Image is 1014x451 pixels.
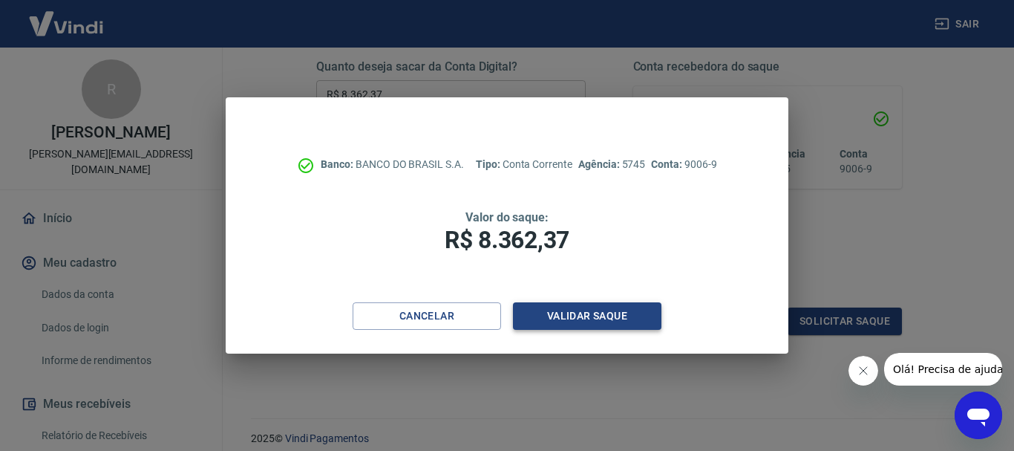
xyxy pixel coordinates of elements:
span: Banco: [321,158,356,170]
p: Conta Corrente [476,157,572,172]
p: BANCO DO BRASIL S.A. [321,157,464,172]
iframe: Mensagem da empresa [884,353,1002,386]
span: Agência: [578,158,622,170]
span: Valor do saque: [465,210,549,224]
span: R$ 8.362,37 [445,226,569,254]
span: Olá! Precisa de ajuda? [9,10,125,22]
button: Cancelar [353,302,501,330]
button: Validar saque [513,302,661,330]
span: Conta: [651,158,684,170]
p: 9006-9 [651,157,716,172]
iframe: Botão para abrir a janela de mensagens [955,392,1002,439]
span: Tipo: [476,158,503,170]
p: 5745 [578,157,645,172]
iframe: Fechar mensagem [848,356,878,386]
